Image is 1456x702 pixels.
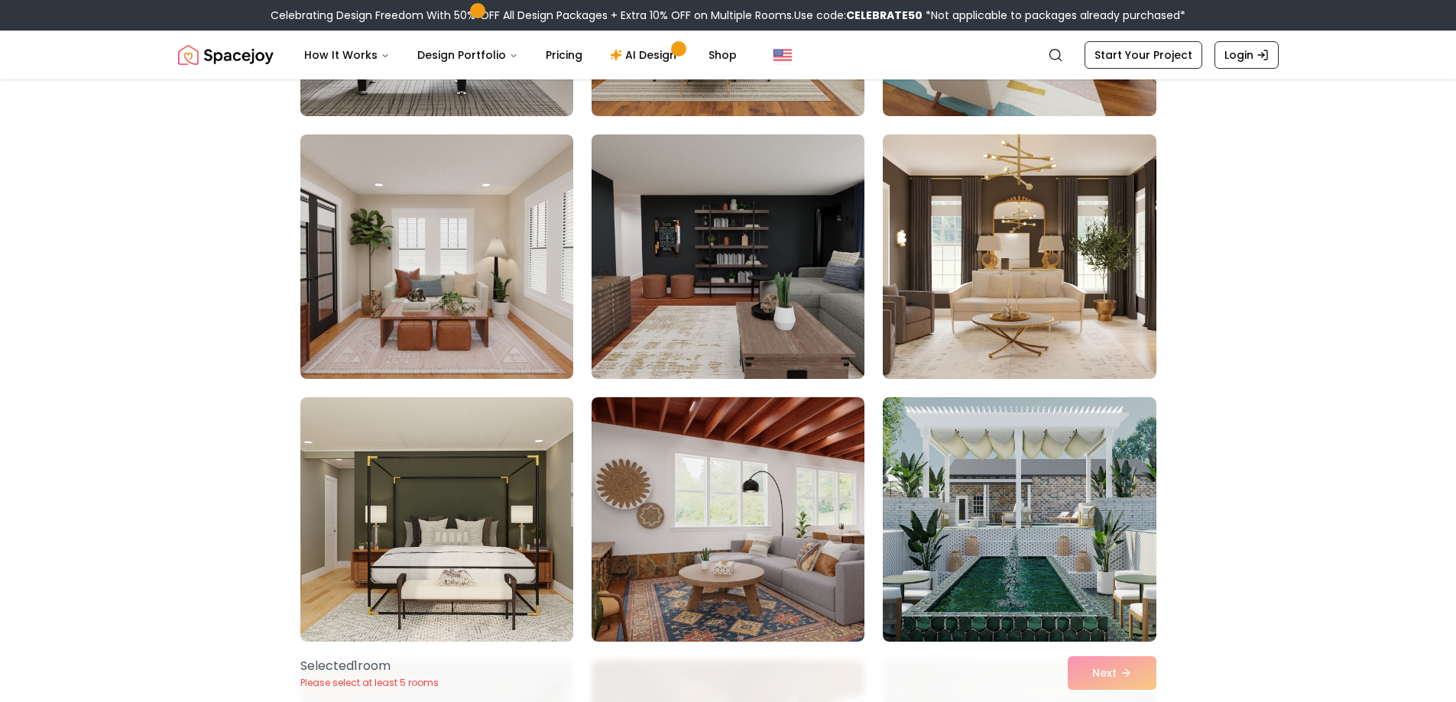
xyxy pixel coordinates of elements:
[592,397,864,642] img: Room room-53
[1214,41,1279,69] a: Login
[300,657,439,675] p: Selected 1 room
[300,397,573,642] img: Room room-52
[178,40,274,70] img: Spacejoy Logo
[923,8,1185,23] span: *Not applicable to packages already purchased*
[846,8,923,23] b: CELEBRATE50
[773,46,792,64] img: United States
[1085,41,1202,69] a: Start Your Project
[178,31,1279,79] nav: Global
[598,40,693,70] a: AI Design
[696,40,749,70] a: Shop
[883,134,1156,379] img: Room room-51
[405,40,530,70] button: Design Portfolio
[794,8,923,23] span: Use code:
[585,128,871,385] img: Room room-50
[271,8,1185,23] div: Celebrating Design Freedom With 50% OFF All Design Packages + Extra 10% OFF on Multiple Rooms.
[300,134,573,379] img: Room room-49
[300,677,439,689] p: Please select at least 5 rooms
[292,40,402,70] button: How It Works
[292,40,749,70] nav: Main
[178,40,274,70] a: Spacejoy
[533,40,595,70] a: Pricing
[883,397,1156,642] img: Room room-54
